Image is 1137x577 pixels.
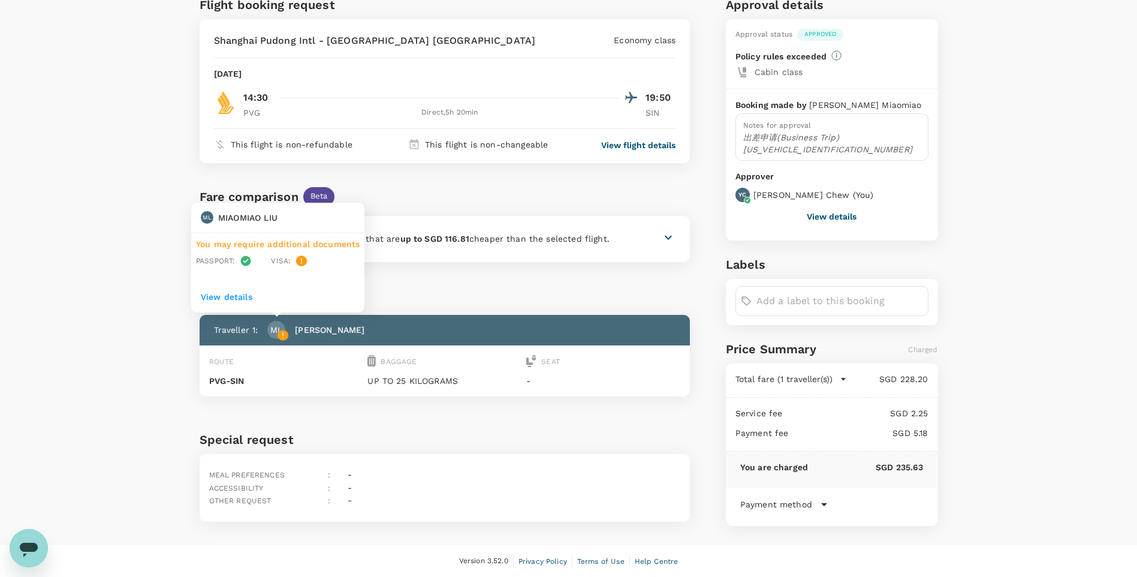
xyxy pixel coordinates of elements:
span: Meal preferences [209,471,285,479]
p: SGD 235.63 [808,461,923,473]
span: Other request [209,497,272,505]
span: Beta [303,191,335,202]
a: Privacy Policy [518,555,567,568]
p: Booking made by [735,99,809,111]
div: Direct , 5h 20min [281,107,620,119]
button: View details [807,212,856,221]
span: Help Centre [635,557,678,566]
p: SGD 2.25 [783,407,928,419]
h6: Price Summary [726,339,816,359]
img: SQ [214,91,238,115]
p: MIAOMIAO LIU [218,212,278,224]
span: Charged [908,345,937,354]
p: 19:50 [646,91,675,105]
p: This flight is non-refundable [231,139,352,151]
span: : [328,497,330,505]
p: Shanghai Pudong Intl - [GEOGRAPHIC_DATA] [GEOGRAPHIC_DATA] [214,34,536,48]
p: Policy rules exceeded [735,50,827,62]
p: [DATE] [214,68,242,80]
p: [PERSON_NAME] Miaomiao [809,99,921,111]
p: View details [201,291,355,303]
h6: Special request [200,430,690,449]
span: Accessibility [209,484,264,492]
span: Notes for approval [743,121,812,130]
p: Passport : [196,256,235,266]
button: Total fare (1 traveller(s)) [735,373,847,385]
button: View flight details [601,139,675,151]
p: Traveller 1 : [214,324,258,336]
b: up to SGD 116.81 [400,234,469,244]
p: SGD 228.20 [847,373,928,385]
p: [PERSON_NAME] [295,324,364,336]
div: - [343,489,352,507]
p: You are charged [740,461,808,473]
div: Approval status [735,29,792,41]
h6: Labels [726,255,938,274]
img: seat-icon [526,355,536,367]
p: Visa : [271,256,291,266]
span: Privacy Policy [518,557,567,566]
p: Payment method [740,498,812,510]
span: Route [209,357,234,366]
p: PVG [243,107,273,119]
p: ML [203,214,212,222]
span: Baggage [381,357,417,366]
div: Fare comparison [200,187,298,206]
span: : [328,471,330,479]
a: Help Centre [635,555,678,568]
span: You may require additional documents [196,239,360,249]
input: Add a label to this booking [756,291,923,311]
p: 出差申请(Business Trip) [US_VEHICLE_IDENTIFICATION_NUMBER] [743,131,921,155]
iframe: Button to launch messaging window [10,529,48,567]
span: : [328,484,330,492]
p: SGD 5.18 [789,427,928,439]
p: Total fare (1 traveller(s)) [735,373,833,385]
span: Approved [797,30,843,38]
p: Service fee [735,407,783,419]
p: Approver [735,170,928,183]
p: We’ve found alternative flights that are cheaper than the selected flight. [233,233,610,245]
span: Terms of Use [577,557,625,566]
p: 14:30 [243,91,269,105]
p: Payment fee [735,427,789,439]
p: Cabin class [755,66,928,78]
p: SIN [646,107,675,119]
span: Seat [541,357,560,366]
p: [PERSON_NAME] Chew ( You ) [753,189,874,201]
p: PVG - SIN [209,375,363,387]
p: - [526,375,680,387]
div: - [343,464,352,482]
a: Terms of Use [577,555,625,568]
p: Economy class [614,34,675,46]
div: - [343,477,352,495]
img: baggage-icon [367,355,376,367]
p: ML [270,324,282,336]
span: Version 3.52.0 [459,555,508,567]
p: UP TO 25 KILOGRAMS [367,375,521,387]
p: This flight is non-changeable [425,139,548,151]
div: Traveller(s) [200,286,690,305]
p: YC [738,191,746,199]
